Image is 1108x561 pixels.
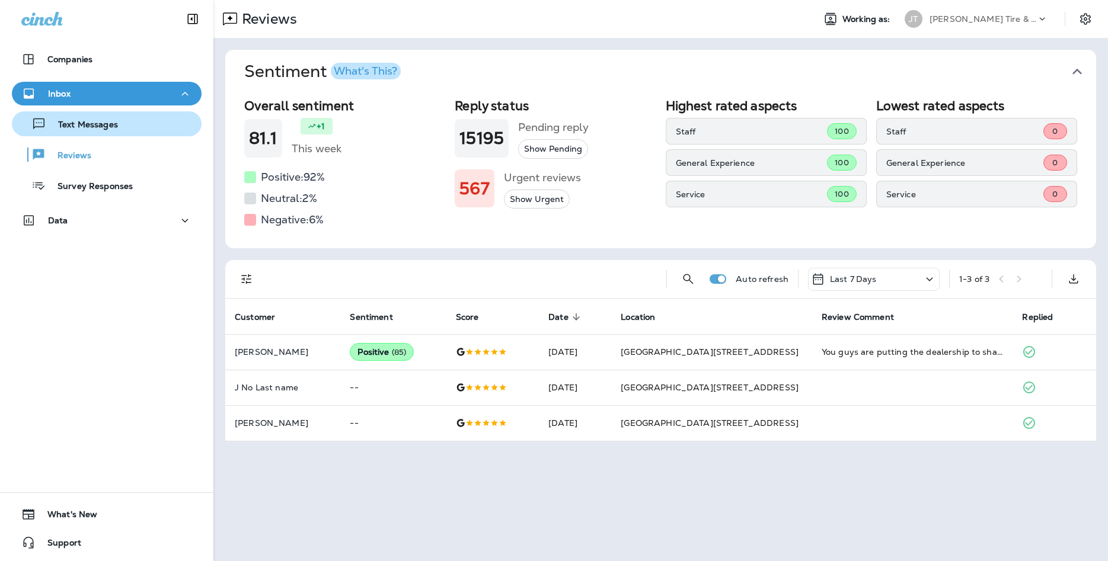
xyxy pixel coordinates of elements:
span: 100 [835,126,848,136]
button: Export as CSV [1062,267,1085,291]
button: Companies [12,47,202,71]
span: Review Comment [822,312,909,322]
div: 1 - 3 of 3 [959,274,989,284]
span: Score [456,312,494,322]
div: What's This? [334,66,397,76]
span: Location [621,312,670,322]
h5: Pending reply [518,118,589,137]
h1: 15195 [459,129,504,148]
button: Search Reviews [676,267,700,291]
p: Survey Responses [46,181,133,193]
button: Settings [1075,8,1096,30]
button: SentimentWhat's This? [235,50,1106,94]
div: JT [905,10,922,28]
div: You guys are putting the dealership to shame! First, in addition to taking care of my auto needs ... [822,346,1004,358]
h5: Positive: 92 % [261,168,325,187]
p: Reviews [46,150,91,162]
div: SentimentWhat's This? [225,94,1096,248]
button: Collapse Sidebar [176,7,209,31]
p: Companies [47,55,92,64]
p: Auto refresh [736,274,788,284]
button: Show Urgent [504,190,570,209]
h5: Negative: 6 % [261,210,324,229]
p: Last 7 Days [830,274,877,284]
p: +1 [317,120,325,132]
h2: Lowest rated aspects [876,98,1077,113]
span: 0 [1052,158,1058,168]
button: What's New [12,502,202,526]
p: Service [676,190,828,199]
p: Reviews [237,10,297,28]
p: [PERSON_NAME] Tire & Auto [930,14,1036,24]
span: 0 [1052,189,1058,199]
span: Location [621,312,655,322]
p: Text Messages [46,120,118,131]
button: Show Pending [518,139,588,159]
span: [GEOGRAPHIC_DATA][STREET_ADDRESS] [621,347,799,357]
p: [PERSON_NAME] [235,418,331,428]
h2: Overall sentiment [244,98,445,113]
p: Service [886,190,1043,199]
p: Data [48,216,68,225]
span: Score [456,312,479,322]
td: [DATE] [539,370,611,405]
span: Review Comment [822,312,894,322]
h5: Neutral: 2 % [261,189,317,208]
h2: Highest rated aspects [666,98,867,113]
span: Working as: [842,14,893,24]
span: Sentiment [350,312,408,322]
p: General Experience [676,158,828,168]
span: Replied [1022,312,1053,322]
td: [DATE] [539,405,611,441]
span: Sentiment [350,312,392,322]
div: Positive [350,343,414,361]
td: -- [340,370,446,405]
p: Staff [886,127,1043,136]
span: Date [548,312,569,322]
h1: 567 [459,179,489,198]
td: -- [340,405,446,441]
h1: 81.1 [249,129,277,148]
h1: Sentiment [244,62,401,82]
td: [DATE] [539,334,611,370]
span: [GEOGRAPHIC_DATA][STREET_ADDRESS] [621,382,799,393]
h5: Urgent reviews [504,168,581,187]
button: Text Messages [12,111,202,136]
span: Support [36,538,81,552]
button: Data [12,209,202,232]
span: What's New [36,509,97,524]
span: ( 85 ) [392,347,407,357]
span: Replied [1022,312,1068,322]
button: What's This? [331,63,401,79]
span: 0 [1052,126,1058,136]
p: General Experience [886,158,1043,168]
p: Staff [676,127,828,136]
button: Reviews [12,142,202,167]
h2: Reply status [455,98,656,113]
h5: This week [292,139,341,158]
span: 100 [835,158,848,168]
button: Support [12,531,202,554]
button: Filters [235,267,258,291]
span: Customer [235,312,290,322]
button: Inbox [12,82,202,105]
p: Inbox [48,89,71,98]
button: Survey Responses [12,173,202,198]
span: [GEOGRAPHIC_DATA][STREET_ADDRESS] [621,418,799,428]
p: J No Last name [235,383,331,392]
span: Customer [235,312,275,322]
p: [PERSON_NAME] [235,347,331,357]
span: 100 [835,189,848,199]
span: Date [548,312,584,322]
